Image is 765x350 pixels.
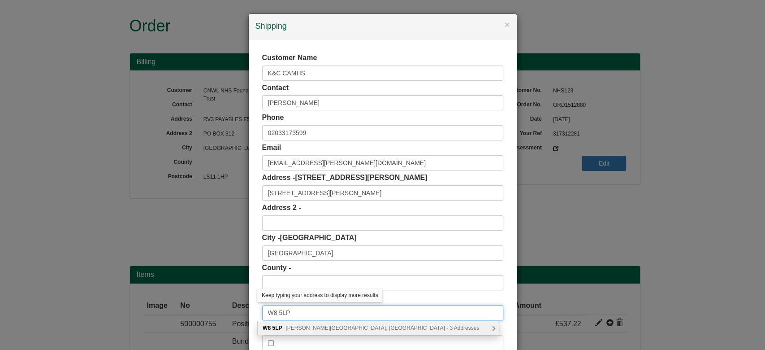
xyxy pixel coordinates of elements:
label: Phone [262,113,284,123]
div: Keep typing your address to display more results [257,289,382,302]
span: [STREET_ADDRESS][PERSON_NAME] [295,174,427,181]
label: Address 2 - [262,203,301,213]
h4: Shipping [255,21,510,32]
label: Email [262,143,281,153]
label: Address - [262,173,428,183]
span: [GEOGRAPHIC_DATA] [280,234,357,241]
label: Customer Name [262,53,317,63]
label: Contact [262,83,289,93]
b: 5LP [272,325,282,331]
b: W8 [263,325,271,331]
div: W8 5LP [258,321,499,335]
button: × [504,20,510,29]
label: County - [262,263,291,273]
span: [PERSON_NAME][GEOGRAPHIC_DATA], [GEOGRAPHIC_DATA] - 3 Addresses [285,325,479,331]
label: City - [262,233,357,243]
